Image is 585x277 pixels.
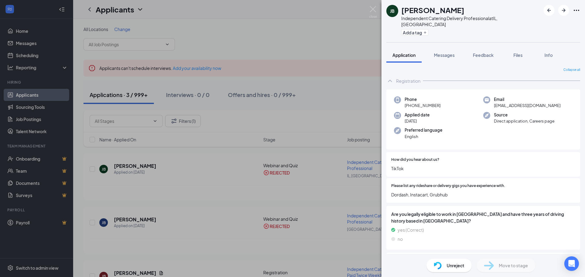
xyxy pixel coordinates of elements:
svg: ArrowRight [560,7,567,14]
span: [PHONE_NUMBER] [405,102,441,109]
div: Registration [396,78,420,84]
svg: ArrowLeftNew [545,7,553,14]
span: Messages [434,52,455,58]
span: Collapse all [563,68,580,72]
span: [DATE] [405,118,430,124]
svg: Plus [423,31,427,34]
div: JB [390,8,395,14]
span: Email [494,96,561,102]
span: Preferred language [405,127,442,133]
span: Move to stage [499,262,528,269]
span: [EMAIL_ADDRESS][DOMAIN_NAME] [494,102,561,109]
svg: ChevronUp [386,77,394,85]
span: Are you legally eligible to work in [GEOGRAPHIC_DATA] and have three years of driving history bas... [391,211,575,224]
h1: [PERSON_NAME] [401,5,464,15]
span: TikTok [391,165,575,172]
span: no [398,236,403,242]
span: How did you hear about us? [391,157,439,163]
span: Feedback [473,52,494,58]
span: English [405,133,442,140]
span: Application [392,52,416,58]
div: Independent Catering Delivery Professional at IL, [GEOGRAPHIC_DATA] [401,15,541,27]
span: Info [544,52,553,58]
span: Phone [405,96,441,102]
span: Source [494,112,555,118]
span: Files [513,52,523,58]
button: ArrowRight [558,5,569,16]
span: Unreject [447,262,464,269]
span: Dordash, Instacart, Grubhub [391,191,575,198]
div: Open Intercom Messenger [564,256,579,271]
button: ArrowLeftNew [544,5,555,16]
button: PlusAdd a tag [401,29,428,36]
span: Please list any rideshare or delivery gigs you have experience with. [391,183,505,189]
svg: Ellipses [573,7,580,14]
span: yes (Correct) [398,227,424,233]
span: Direct application, Careers page [494,118,555,124]
span: Applied date [405,112,430,118]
